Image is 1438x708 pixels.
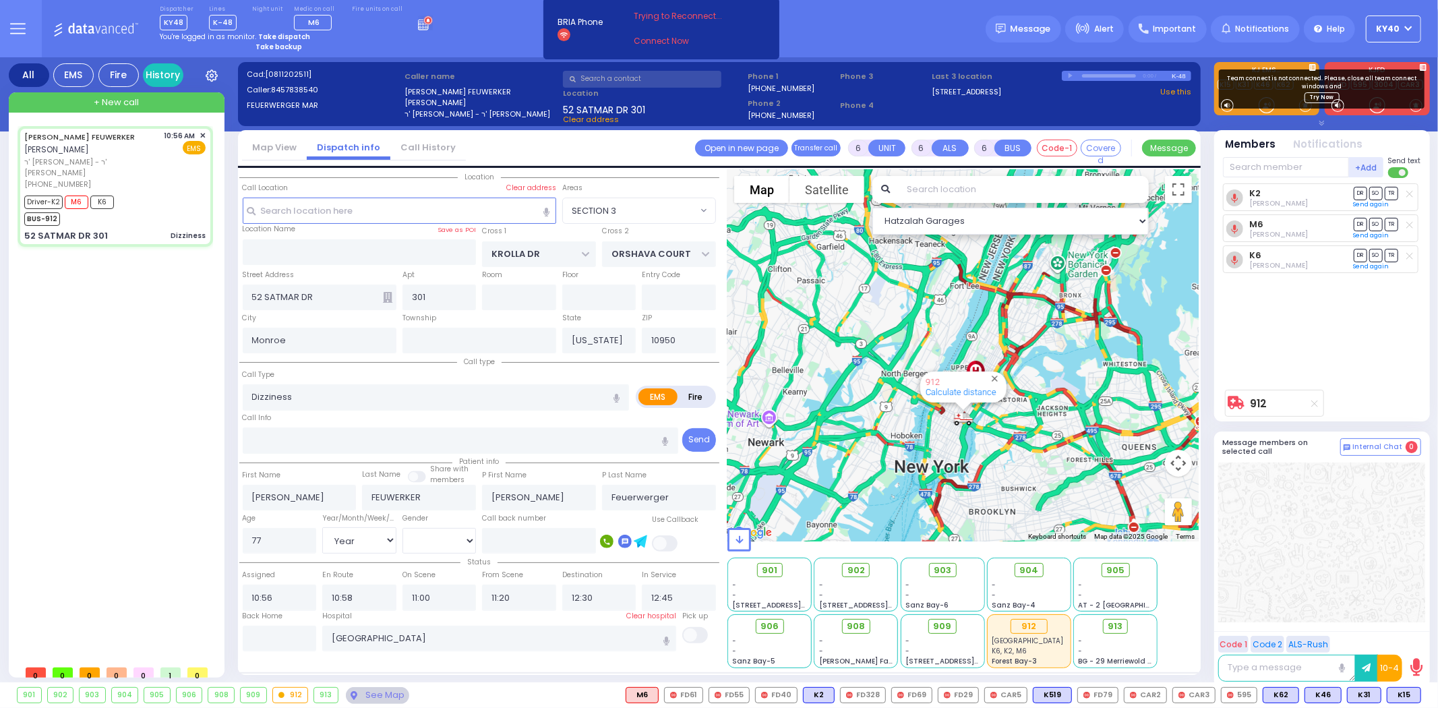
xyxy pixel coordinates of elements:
label: [PERSON_NAME] [405,97,558,109]
h5: Message members on selected call [1223,438,1340,456]
span: - [905,646,909,656]
label: Areas [562,183,582,194]
span: KY48 [160,15,187,30]
span: Phone 2 [748,98,835,109]
div: Dizziness [171,231,206,241]
label: Fire units on call [352,5,402,13]
p: Team connect is not connected. Please, close all team connect windows and [1224,75,1419,91]
label: EMS [638,388,678,405]
div: 595 [1221,687,1257,703]
img: red-radio-icon.svg [1083,692,1090,699]
input: Search a contact [563,71,721,88]
button: UNIT [868,140,905,156]
span: - [992,590,996,600]
div: M6 [626,687,659,703]
button: ALS-Rush [1286,636,1330,653]
input: Search member [1223,157,1349,177]
button: Members [1226,137,1276,152]
span: K6, K2, M6 [992,646,1027,656]
div: 52 SATMAR DR 301 [24,229,108,243]
span: - [733,580,737,590]
a: Connect Now [634,35,740,47]
div: 908 [208,688,234,703]
span: K6, K2, M6 [987,594,1043,612]
div: 901 [18,688,41,703]
span: Shloma Zwibel [1249,229,1308,239]
div: K31 [1347,687,1381,703]
label: Call Info [243,413,272,423]
span: ר' [PERSON_NAME] - ר' [PERSON_NAME] [24,156,160,179]
span: 0 [80,668,100,678]
div: K-48 [1172,71,1191,81]
label: City [243,313,257,324]
div: K46 [1305,687,1342,703]
span: 0 [187,668,208,678]
a: 912 [1251,399,1267,409]
img: comment-alt.png [1344,444,1350,451]
label: ZIP [642,313,652,324]
label: From Scene [482,570,523,581]
div: BLS [1387,687,1421,703]
label: Caller: [247,84,400,96]
div: K62 [1263,687,1299,703]
a: 912 [926,377,940,387]
span: BUS-912 [24,212,60,226]
span: - [1079,580,1083,590]
img: Google [731,524,775,541]
span: Forest Bay-3 [992,656,1037,666]
label: Night unit [252,5,282,13]
button: Send [682,428,716,452]
button: Toggle fullscreen view [1165,176,1192,203]
span: Message [1011,22,1051,36]
label: Clear address [506,183,556,194]
img: red-radio-icon.svg [1227,692,1234,699]
span: 0 [107,668,127,678]
span: 909 [934,620,952,633]
a: [PERSON_NAME] FEUWERKER [24,131,135,142]
label: KJFD [1325,67,1430,76]
a: Map View [242,141,307,154]
div: 912 [1011,619,1048,634]
span: - [819,580,823,590]
div: Year/Month/Week/Day [322,513,396,524]
button: 10-4 [1377,655,1402,682]
div: FD40 [755,687,798,703]
label: Last Name [362,469,400,480]
label: In Service [642,570,676,581]
button: Code-1 [1037,140,1077,156]
span: DR [1354,218,1367,231]
input: Search location [898,176,1148,203]
span: Alert [1094,23,1114,35]
div: BLS [1347,687,1381,703]
span: M6 [65,196,88,209]
button: Code 1 [1218,636,1249,653]
span: [PERSON_NAME] [24,144,89,155]
label: Back Home [243,611,283,622]
span: Call type [457,357,502,367]
span: 906 [760,620,779,633]
span: 0 [53,668,73,678]
label: Call Type [243,370,275,380]
div: FD61 [664,687,703,703]
div: K2 [803,687,835,703]
div: K519 [1033,687,1072,703]
label: Location Name [243,224,296,235]
button: BUS [994,140,1031,156]
button: Close [988,372,1001,385]
div: Fire [98,63,139,87]
label: Call back number [482,513,546,524]
span: - [905,636,909,646]
span: [PERSON_NAME] Farm [819,656,899,666]
div: 913 [314,688,338,703]
a: Try Now [1305,92,1340,103]
span: 8457838540 [271,84,318,95]
span: 905 [1106,564,1125,577]
span: - [1079,646,1083,656]
a: K6 [1249,250,1261,260]
span: Location [458,172,501,182]
a: [STREET_ADDRESS] [932,86,1002,98]
label: Clear hospital [626,611,676,622]
img: red-radio-icon.svg [1178,692,1185,699]
span: - [905,590,909,600]
span: + New call [94,96,139,109]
